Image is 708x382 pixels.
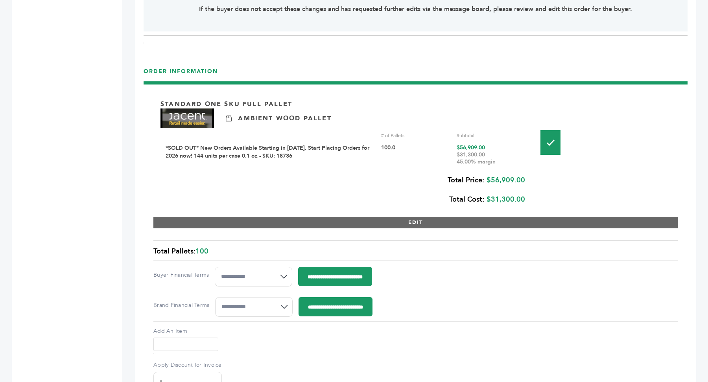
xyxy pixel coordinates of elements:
[226,116,232,121] img: Ambient
[166,144,369,160] a: *SOLD OUT* New Orders Available Starting in [DATE]. Start Placing Orders for 2026 now! 144 units ...
[153,361,222,369] label: Apply Discount for Invoice
[381,132,451,139] div: # of Pallets
[457,144,527,165] div: $56,909.00
[457,151,527,165] div: $31,300.00 45.00% margin
[381,144,451,165] div: 100.0
[153,217,678,228] button: EDIT
[144,68,688,81] h3: ORDER INFORMATION
[160,171,525,209] div: $56,909.00 $31,300.00
[238,114,331,123] p: Ambient Wood Pallet
[153,301,209,309] label: Brand Financial Terms
[195,246,208,256] span: 100
[160,108,214,128] img: Brand Name
[540,130,560,155] img: Pallet-Icons-01.png
[153,327,678,335] label: Add An Item
[153,271,209,279] label: Buyer Financial Terms
[449,195,484,204] b: Total Cost:
[448,175,484,185] b: Total Price:
[153,246,195,256] span: Total Pallets:
[457,132,527,139] div: Subtotal
[165,4,666,14] p: If the buyer does not accept these changes and has requested further edits via the message board,...
[160,100,292,108] p: Standard One Sku Full Pallet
